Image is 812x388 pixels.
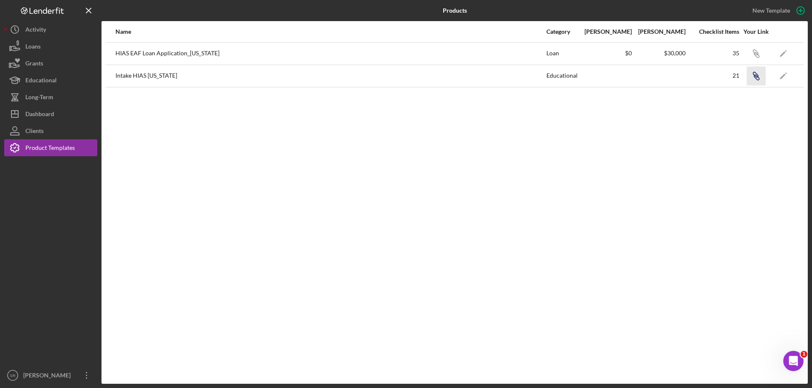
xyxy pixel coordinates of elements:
[579,50,632,57] div: $0
[686,72,739,79] div: 21
[10,373,15,378] text: SR
[25,139,75,158] div: Product Templates
[21,367,76,386] div: [PERSON_NAME]
[633,50,686,57] div: $30,000
[25,89,53,108] div: Long-Term
[25,106,54,125] div: Dashboard
[4,122,97,139] button: Clients
[4,21,97,38] button: Activity
[4,367,97,384] button: SR[PERSON_NAME]
[4,55,97,72] button: Grants
[25,55,43,74] div: Grants
[579,28,632,35] div: [PERSON_NAME]
[633,28,686,35] div: [PERSON_NAME]
[25,72,57,91] div: Educational
[4,139,97,156] button: Product Templates
[115,28,546,35] div: Name
[4,38,97,55] button: Loans
[546,28,578,35] div: Category
[740,28,772,35] div: Your Link
[25,38,41,57] div: Loans
[4,89,97,106] button: Long-Term
[686,28,739,35] div: Checklist Items
[783,351,804,371] iframe: Intercom live chat
[115,43,546,64] div: HIAS EAF Loan Application_[US_STATE]
[686,50,739,57] div: 35
[115,65,546,87] div: Intake HIAS [US_STATE]
[801,351,807,358] span: 1
[25,21,46,40] div: Activity
[546,65,578,87] div: Educational
[4,72,97,89] button: Educational
[443,7,467,14] b: Products
[4,106,97,122] button: Dashboard
[546,43,578,64] div: Loan
[752,4,790,17] div: New Template
[747,4,808,17] button: New Template
[25,122,44,141] div: Clients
